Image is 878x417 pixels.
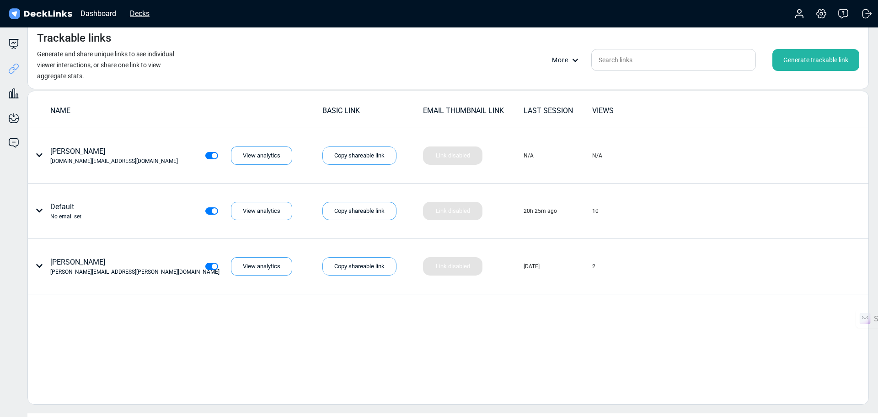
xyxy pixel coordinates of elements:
td: BASIC LINK [322,105,423,121]
div: View analytics [231,257,292,276]
div: [DOMAIN_NAME][EMAIL_ADDRESS][DOMAIN_NAME] [50,157,178,165]
div: [PERSON_NAME][EMAIL_ADDRESS][PERSON_NAME][DOMAIN_NAME] [50,268,219,276]
div: NAME [50,105,321,116]
div: Generate trackable link [772,49,859,71]
small: Generate and share unique links to see individual viewer interactions, or share one link to view ... [37,50,174,80]
div: Copy shareable link [322,257,396,276]
div: [DATE] [524,262,540,271]
div: Dashboard [76,8,121,19]
div: View analytics [231,202,292,220]
img: DeckLinks [7,7,74,21]
div: Copy shareable link [322,146,396,165]
h4: Trackable links [37,32,111,45]
div: N/A [524,152,534,160]
div: [PERSON_NAME] [50,257,219,276]
div: No email set [50,212,81,221]
div: 20h 25m ago [524,207,557,215]
div: LAST SESSION [524,105,591,116]
div: VIEWS [592,105,660,116]
div: Decks [125,8,154,19]
div: [PERSON_NAME] [50,146,178,165]
input: Search links [591,49,756,71]
div: Copy shareable link [322,202,396,220]
div: 2 [592,262,595,271]
div: Default [50,201,81,221]
div: 10 [592,207,599,215]
div: N/A [592,152,602,160]
div: View analytics [231,146,292,165]
div: More [552,55,584,65]
td: EMAIL THUMBNAIL LINK [423,105,523,121]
